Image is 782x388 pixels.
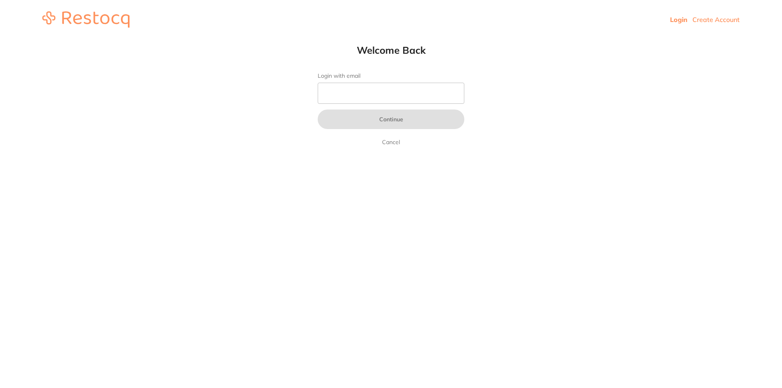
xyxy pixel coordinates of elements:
[318,72,464,79] label: Login with email
[670,15,688,24] a: Login
[692,15,740,24] a: Create Account
[301,44,481,56] h1: Welcome Back
[318,110,464,129] button: Continue
[380,137,402,147] a: Cancel
[42,11,130,28] img: restocq_logo.svg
